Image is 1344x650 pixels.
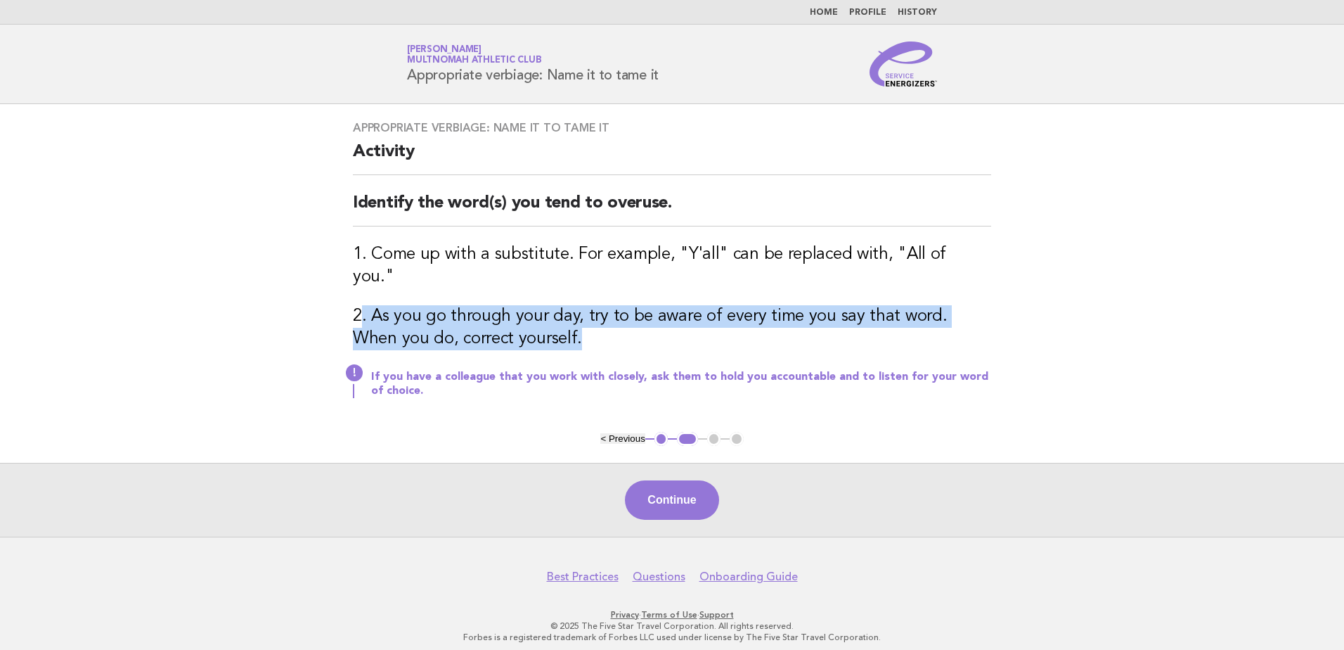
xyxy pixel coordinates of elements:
a: Support [699,610,734,620]
h2: Identify the word(s) you tend to overuse. [353,192,991,227]
a: [PERSON_NAME]Multnomah Athletic Club [407,45,541,65]
p: · · [242,609,1102,620]
a: Onboarding Guide [699,570,798,584]
button: 2 [677,432,697,446]
p: © 2025 The Five Star Travel Corporation. All rights reserved. [242,620,1102,632]
a: History [898,8,937,17]
a: Privacy [611,610,639,620]
h3: 2. As you go through your day, try to be aware of every time you say that word. When you do, corr... [353,305,991,350]
h3: 1. Come up with a substitute. For example, "Y'all" can be replaced with, "All of you." [353,243,991,288]
span: Multnomah Athletic Club [407,56,541,65]
button: Continue [625,480,718,520]
h3: Appropriate verbiage: Name it to tame it [353,121,991,135]
button: 1 [654,432,668,446]
img: Service Energizers [870,42,937,87]
a: Home [810,8,838,17]
h2: Activity [353,141,991,175]
a: Terms of Use [641,610,697,620]
a: Profile [849,8,886,17]
h1: Appropriate verbiage: Name it to tame it [407,46,659,82]
a: Questions [633,570,685,584]
p: If you have a colleague that you work with closely, ask them to hold you accountable and to liste... [371,370,991,398]
a: Best Practices [547,570,619,584]
p: Forbes is a registered trademark of Forbes LLC used under license by The Five Star Travel Corpora... [242,632,1102,643]
button: < Previous [600,433,645,444]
